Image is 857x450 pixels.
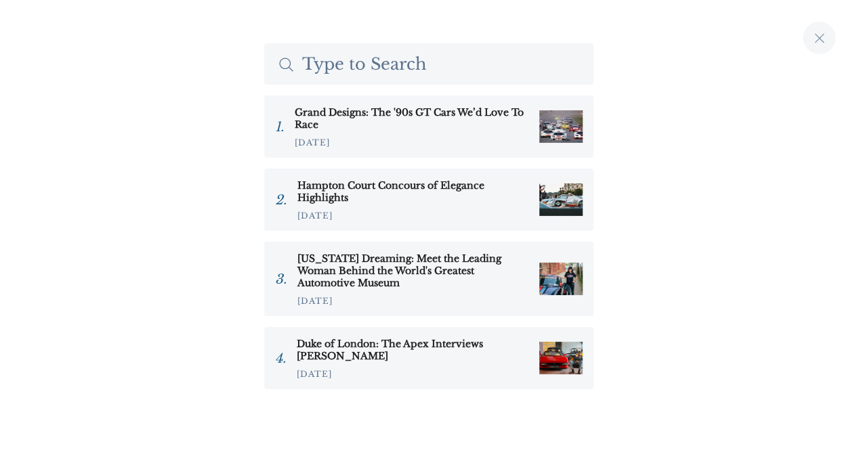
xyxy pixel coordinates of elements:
[264,327,593,389] a: Duke of London: The Apex Interviews [PERSON_NAME] [DATE]
[297,338,528,362] h3: Duke of London: The Apex Interviews [PERSON_NAME]
[264,43,593,85] input: Search The Apex by Custodian
[297,296,333,306] time: [DATE]
[264,242,593,316] a: [US_STATE] Dreaming: Meet the Leading Woman Behind the World's Greatest Automotive Museum [DATE]
[297,210,333,221] time: [DATE]
[264,168,593,231] a: Hampton Court Concours of Elegance Highlights [DATE]
[295,137,330,148] time: [DATE]
[297,252,528,289] h3: [US_STATE] Dreaming: Meet the Leading Woman Behind the World's Greatest Automotive Museum
[297,369,332,379] time: [DATE]
[264,95,593,158] a: Grand Designs: The '90s GT Cars We’d Love To Race [DATE]
[295,106,528,131] h3: Grand Designs: The '90s GT Cars We’d Love To Race
[297,179,528,204] h3: Hampton Court Concours of Elegance Highlights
